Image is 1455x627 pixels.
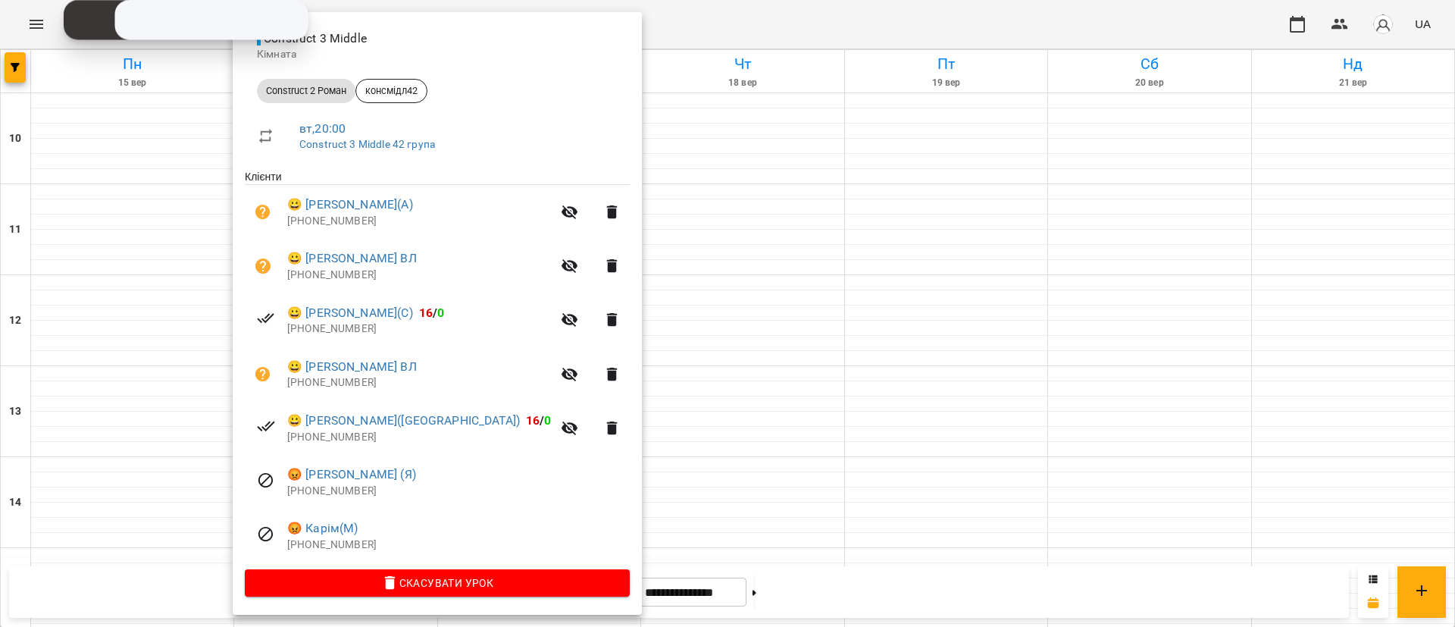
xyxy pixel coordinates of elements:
[287,358,417,376] a: 😀 [PERSON_NAME] ВЛ
[544,413,551,428] span: 0
[437,306,444,320] span: 0
[287,430,552,445] p: [PHONE_NUMBER]
[419,306,433,320] span: 16
[287,466,416,484] a: 😡 [PERSON_NAME] (Я)
[419,306,445,320] b: /
[299,138,435,150] a: Construct 3 Middle 42 група
[287,321,552,337] p: [PHONE_NUMBER]
[287,249,417,268] a: 😀 [PERSON_NAME] ВЛ
[287,519,358,538] a: 😡 Карім(М)
[299,121,346,136] a: вт , 20:00
[526,413,552,428] b: /
[257,574,618,592] span: Скасувати Урок
[257,525,275,544] svg: Візит скасовано
[257,31,370,45] span: - Construct 3 Middle
[287,412,520,430] a: 😀 [PERSON_NAME]([GEOGRAPHIC_DATA])
[287,375,552,390] p: [PHONE_NUMBER]
[356,84,427,98] span: консмідл42
[257,472,275,490] svg: Візит скасовано
[287,304,413,322] a: 😀 [PERSON_NAME](С)
[526,413,540,428] span: 16
[287,484,630,499] p: [PHONE_NUMBER]
[245,169,630,569] ul: Клієнти
[257,309,275,328] svg: Візит сплачено
[245,248,281,284] button: Візит ще не сплачено. Додати оплату?
[257,84,355,98] span: Construct 2 Роман
[287,268,552,283] p: [PHONE_NUMBER]
[287,214,552,229] p: [PHONE_NUMBER]
[287,538,630,553] p: [PHONE_NUMBER]
[287,196,413,214] a: 😀 [PERSON_NAME](А)
[245,569,630,597] button: Скасувати Урок
[355,79,427,103] div: консмідл42
[245,356,281,393] button: Візит ще не сплачено. Додати оплату?
[257,417,275,435] svg: Візит сплачено
[245,194,281,230] button: Візит ще не сплачено. Додати оплату?
[257,47,618,62] p: Кімната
